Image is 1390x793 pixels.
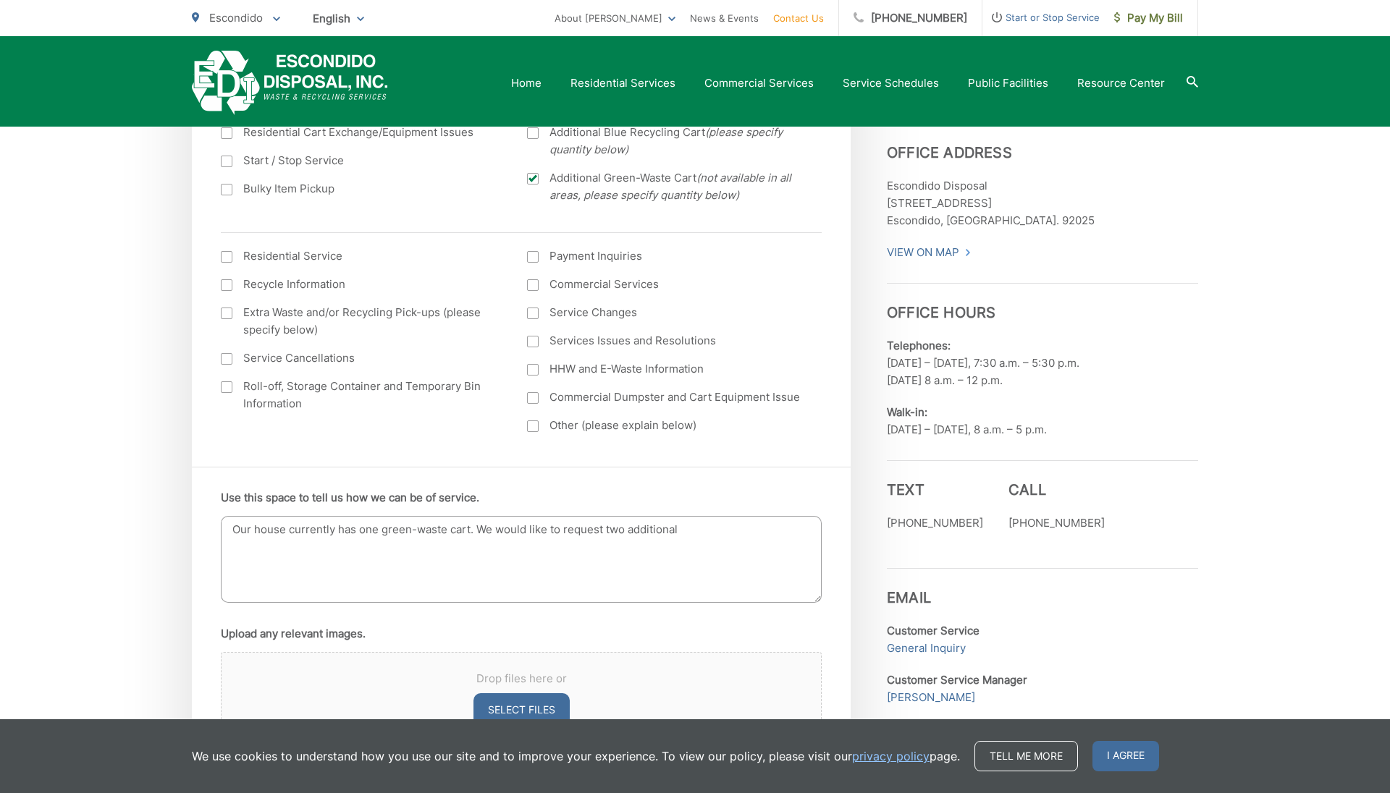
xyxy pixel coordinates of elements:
[221,627,366,640] label: Upload any relevant images.
[527,332,804,349] label: Services Issues and Resolutions
[1077,75,1165,92] a: Resource Center
[527,247,804,265] label: Payment Inquiries
[221,378,498,412] label: Roll-off, Storage Container and Temporary Bin Information
[887,640,966,657] a: General Inquiry
[1008,481,1105,499] h3: Call
[221,276,498,293] label: Recycle Information
[1092,741,1159,771] span: I agree
[887,673,1027,687] strong: Customer Service Manager
[690,9,759,27] a: News & Events
[773,9,824,27] a: Contact Us
[843,75,939,92] a: Service Schedules
[887,123,1198,161] h3: Office Address
[302,6,375,31] span: English
[192,51,388,115] a: EDCD logo. Return to the homepage.
[549,171,791,202] em: (not available in all areas, please specify quantity below)
[1008,514,1105,532] p: [PHONE_NUMBER]
[887,337,1198,389] p: [DATE] – [DATE], 7:30 a.m. – 5:30 p.m. [DATE] 8 a.m. – 12 p.m.
[239,670,804,687] span: Drop files here or
[887,405,927,419] b: Walk-in:
[887,624,980,637] strong: Customer Service
[221,152,498,169] label: Start / Stop Service
[192,747,960,765] p: We use cookies to understand how you use our site and to improve your experience. To view our pol...
[221,247,498,265] label: Residential Service
[704,75,814,92] a: Commercial Services
[473,693,570,726] button: select files, upload any relevant images.
[852,747,930,765] a: privacy policy
[887,514,983,532] p: [PHONE_NUMBER]
[974,741,1078,771] a: Tell me more
[221,180,498,198] label: Bulky Item Pickup
[887,244,972,261] a: View On Map
[221,124,498,141] label: Residential Cart Exchange/Equipment Issues
[511,75,542,92] a: Home
[527,389,804,406] label: Commercial Dumpster and Cart Equipment Issue
[527,417,804,434] label: Other (please explain below)
[221,349,498,367] label: Service Cancellations
[887,177,1198,229] p: Escondido Disposal [STREET_ADDRESS] Escondido, [GEOGRAPHIC_DATA]. 92025
[887,339,951,352] b: Telephones:
[887,568,1198,606] h3: Email
[527,360,804,378] label: HHW and E-Waste Information
[549,169,804,204] span: Additional Green-Waste Cart
[1114,9,1183,27] span: Pay My Bill
[221,491,479,504] label: Use this space to tell us how we can be of service.
[549,124,804,158] span: Additional Blue Recycling Cart
[555,9,675,27] a: About [PERSON_NAME]
[570,75,675,92] a: Residential Services
[887,283,1198,321] h3: Office Hours
[209,11,263,25] span: Escondido
[527,276,804,293] label: Commercial Services
[887,689,975,706] a: [PERSON_NAME]
[887,404,1198,438] p: [DATE] – [DATE], 8 a.m. – 5 p.m.
[887,481,983,499] h3: Text
[527,304,804,321] label: Service Changes
[968,75,1048,92] a: Public Facilities
[221,304,498,339] label: Extra Waste and/or Recycling Pick-ups (please specify below)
